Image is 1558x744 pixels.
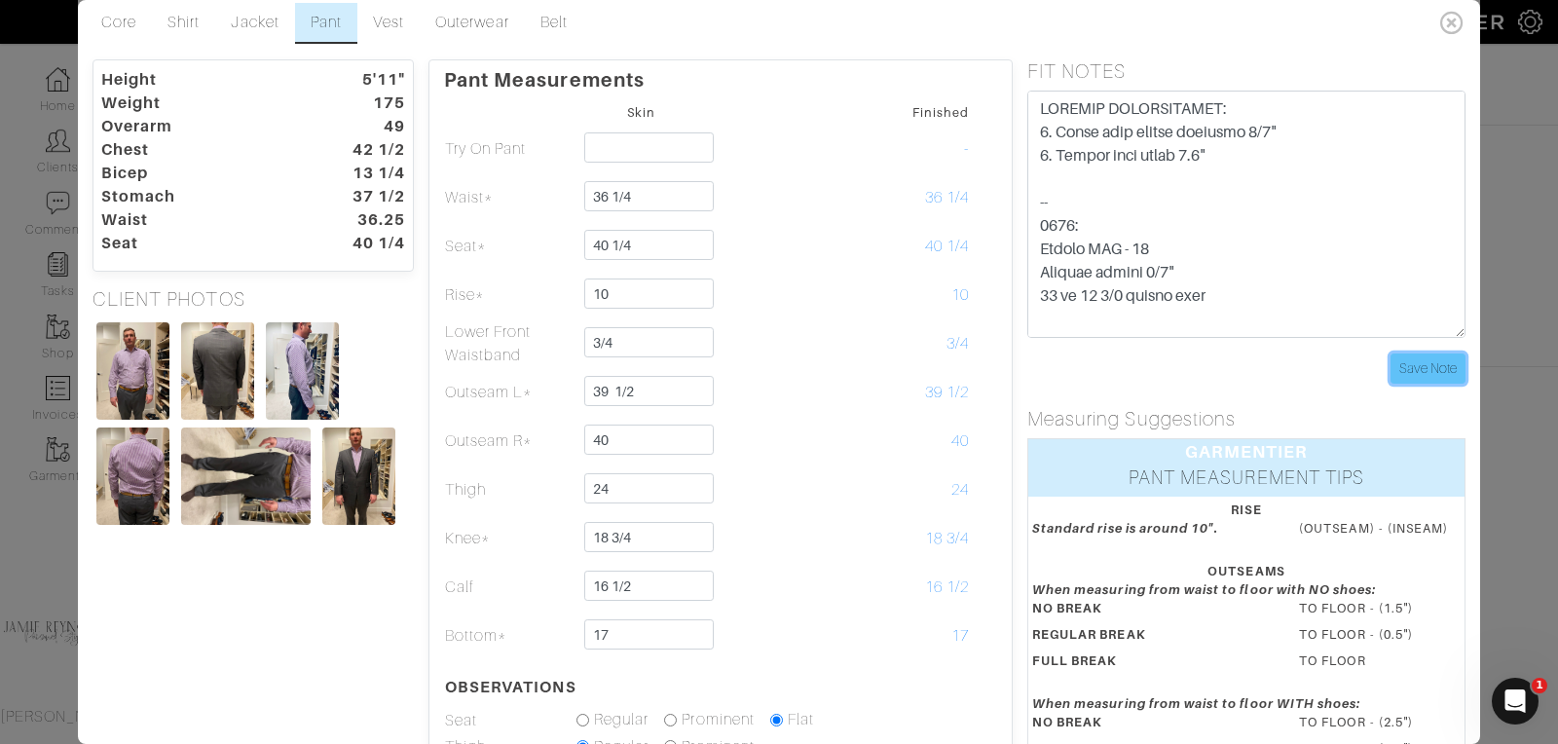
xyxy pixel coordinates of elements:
a: Shirt [152,3,215,44]
th: OBSERVATIONS [444,660,575,707]
p: Pant Measurements [444,60,997,92]
span: - [964,140,969,158]
dt: Bicep [87,162,309,185]
em: Standard rise is around 10". [1032,521,1218,536]
h5: Measuring Suggestions [1027,407,1465,430]
td: Knee* [444,514,575,563]
dt: 37 1/2 [309,185,420,208]
dt: Waist [87,208,309,232]
label: Prominent [682,708,754,731]
dd: TO FLOOR - (1.5") [1284,599,1475,617]
td: Bottom* [444,612,575,660]
span: 3/4 [946,335,969,353]
small: Skin [627,105,655,120]
dd: TO FLOOR - (0.5") [1284,625,1475,644]
img: TU8SJckYBVQphaAfr3Xz474B [96,322,169,420]
td: Seat [444,707,575,734]
img: VgT8hd5bLE49ZHU9s4XkvHuD [181,428,311,525]
iframe: Intercom live chat [1492,678,1539,725]
dt: FULL BREAK [1018,651,1284,678]
dt: 49 [309,115,420,138]
td: Try On Pant [444,125,575,173]
img: tsMLyQjgqKtvSHk2Gt9yYf4Q [96,428,169,525]
div: RISE [1032,501,1461,519]
span: 17 [951,627,969,645]
a: Jacket [215,3,294,44]
span: 1 [1532,678,1547,693]
img: Z1XPofGkJ78AqVzfXmniyUGD [181,322,254,420]
dt: NO BREAK [1018,713,1284,739]
td: Outseam R* [444,417,575,465]
span: 40 1/4 [925,238,969,255]
td: Rise* [444,271,575,319]
img: xtqtwUR4aBcaWzTmWFz8L6fW [322,428,395,525]
a: Vest [357,3,420,44]
div: OUTSEAMS [1032,562,1461,580]
span: 10 [951,286,969,304]
span: 24 [951,481,969,499]
dt: Height [87,68,309,92]
dd: TO FLOOR [1284,651,1475,670]
span: 18 3/4 [925,530,969,547]
dt: REGULAR BREAK [1018,625,1284,651]
textarea: LOREMIP DOLORSITAMET: 6. Conse adip elitse doeiusmo 8/7" 6. Tempor inci utlab 7.6" -- 0676: Etdol... [1027,91,1465,338]
dt: 36.25 [309,208,420,232]
h5: CLIENT PHOTOS [93,287,414,311]
dt: 175 [309,92,420,115]
a: Core [86,3,152,44]
div: GARMENTIER [1028,439,1465,465]
small: Finished [912,105,969,120]
a: Pant [295,3,357,44]
div: PANT MEASUREMENT TIPS [1028,465,1465,497]
td: Calf [444,563,575,612]
a: Belt [525,3,583,44]
td: Outseam L* [444,368,575,417]
span: 40 [951,432,969,450]
label: Flat [788,708,814,731]
dt: Stomach [87,185,309,208]
img: aUNuB1NmbNYpX3uMXzaAFV85 [266,322,339,420]
dd: TO FLOOR - (2.5") [1284,713,1475,731]
td: Seat* [444,222,575,271]
em: When measuring from waist to floor with NO shoes: [1032,582,1376,597]
span: 16 1/2 [925,578,969,596]
dt: Seat [87,232,309,255]
label: Regular [594,708,649,731]
span: 36 1/4 [925,189,969,206]
dt: Overarm [87,115,309,138]
dt: Weight [87,92,309,115]
h5: FIT NOTES [1027,59,1465,83]
td: Thigh [444,465,575,514]
a: Outerwear [420,3,524,44]
dt: 13 1/4 [309,162,420,185]
dt: 42 1/2 [309,138,420,162]
input: Save Note [1391,353,1465,384]
span: 39 1/2 [925,384,969,401]
dd: (OUTSEAM) - (INSEAM) [1284,519,1475,538]
dt: 5'11" [309,68,420,92]
em: When measuring from waist to floor WITH shoes: [1032,696,1360,711]
dt: Chest [87,138,309,162]
td: Lower Front Waistband [444,319,575,368]
dt: NO BREAK [1018,599,1284,625]
dt: 40 1/4 [309,232,420,255]
td: Waist* [444,173,575,222]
